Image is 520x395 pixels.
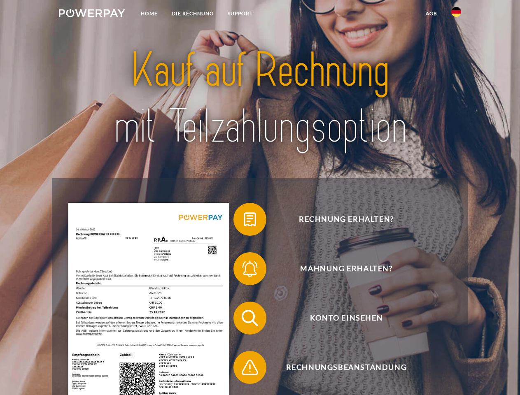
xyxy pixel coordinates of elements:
img: de [451,7,461,17]
img: qb_warning.svg [240,357,260,378]
button: Rechnungsbeanstandung [233,351,448,384]
span: Konto einsehen [245,302,447,335]
span: Mahnung erhalten? [245,252,447,285]
button: Rechnung erhalten? [233,203,448,236]
a: Home [134,6,165,21]
button: Mahnung erhalten? [233,252,448,285]
span: Rechnungsbeanstandung [245,351,447,384]
span: Rechnung erhalten? [245,203,447,236]
img: qb_bill.svg [240,209,260,230]
img: qb_search.svg [240,308,260,328]
a: DIE RECHNUNG [165,6,221,21]
a: SUPPORT [221,6,260,21]
img: qb_bell.svg [240,258,260,279]
img: title-powerpay_de.svg [79,39,441,158]
img: logo-powerpay-white.svg [59,9,125,17]
a: agb [419,6,444,21]
button: Konto einsehen [233,302,448,335]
